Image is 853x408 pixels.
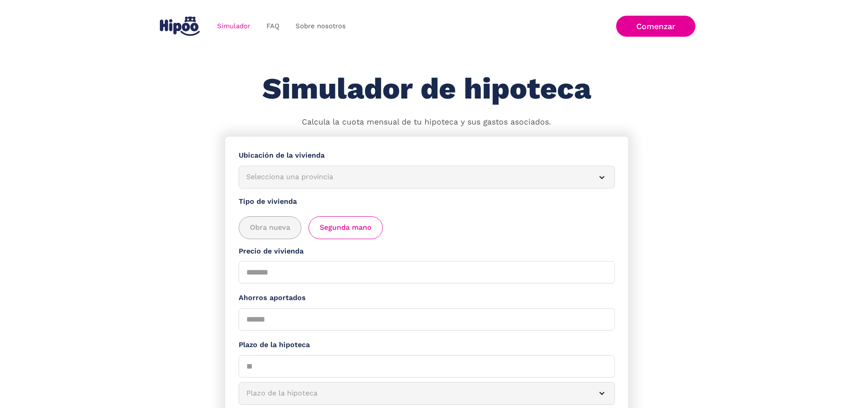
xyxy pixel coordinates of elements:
a: Sobre nosotros [287,17,354,35]
label: Plazo de la hipoteca [239,339,615,351]
label: Precio de vivienda [239,246,615,257]
span: Segunda mano [320,222,372,233]
a: Simulador [209,17,258,35]
div: Plazo de la hipoteca [246,388,586,399]
a: Comenzar [616,16,695,37]
div: Selecciona una provincia [246,172,586,183]
span: Obra nueva [250,222,290,233]
h1: Simulador de hipoteca [262,73,591,105]
a: FAQ [258,17,287,35]
label: Tipo de vivienda [239,196,615,207]
p: Calcula la cuota mensual de tu hipoteca y sus gastos asociados. [302,116,551,128]
label: Ubicación de la vivienda [239,150,615,161]
label: Ahorros aportados [239,292,615,304]
div: add_description_here [239,216,615,239]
